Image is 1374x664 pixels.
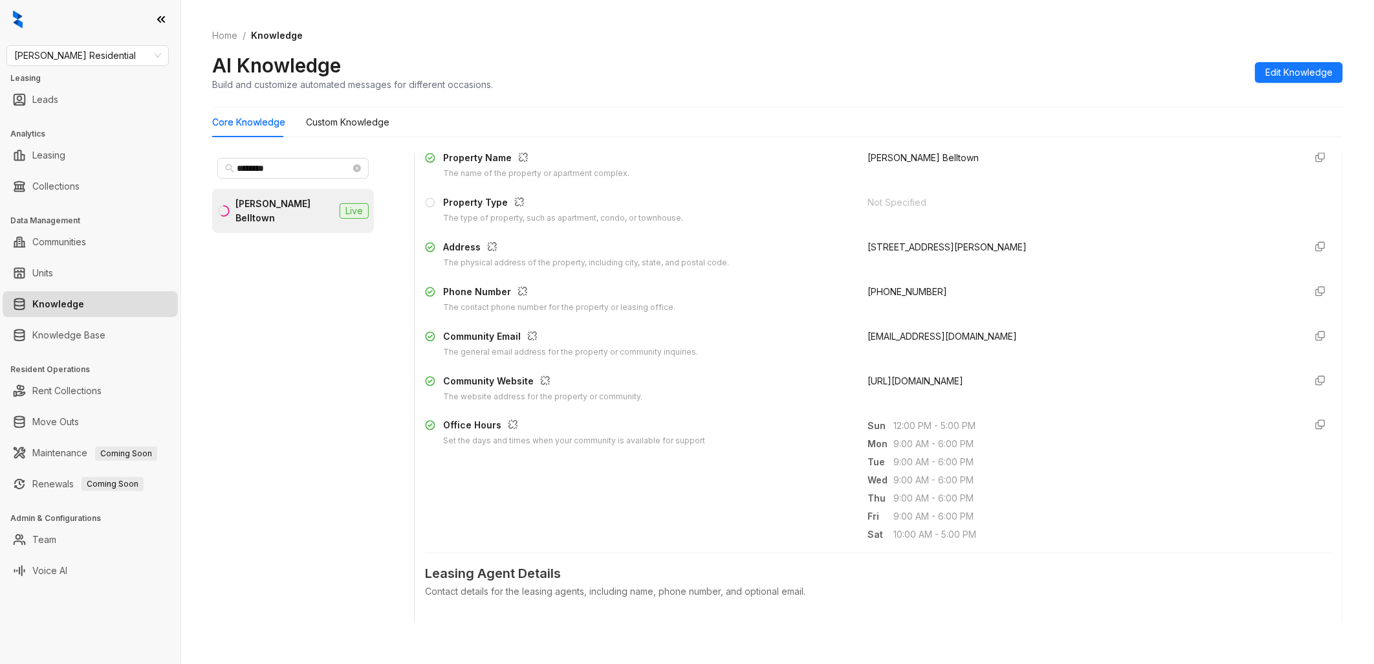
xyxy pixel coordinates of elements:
div: Build and customize automated messages for different occasions. [212,78,493,91]
li: Voice AI [3,558,178,584]
a: Collections [32,173,80,199]
a: Leads [32,87,58,113]
div: Office Hours [443,418,705,435]
a: Team [32,527,56,553]
div: The website address for the property or community. [443,391,642,403]
div: The physical address of the property, including city, state, and postal code. [443,257,729,269]
span: Thu [867,491,893,505]
div: Community Website [443,374,642,391]
div: Contact details for the leasing agents, including name, phone number, and optional email. [425,584,1332,599]
li: Leads [3,87,178,113]
span: Edit Knowledge [1265,65,1333,80]
div: Phone Number [443,285,675,302]
span: 10:00 AM - 5:00 PM [893,527,1294,542]
div: [PERSON_NAME] Belltown [235,197,334,225]
div: Set the days and times when your community is available for support [443,435,705,447]
span: 9:00 AM - 6:00 PM [893,509,1294,524]
div: The contact phone number for the property or leasing office. [443,302,675,314]
div: Property Type [443,195,683,212]
span: Tue [867,455,893,469]
a: Knowledge Base [32,322,105,348]
a: Move Outs [32,409,79,435]
h3: Resident Operations [10,364,180,375]
li: Renewals [3,471,178,497]
span: close-circle [353,164,361,172]
span: 9:00 AM - 6:00 PM [893,455,1294,469]
span: [EMAIL_ADDRESS][DOMAIN_NAME] [867,331,1017,342]
div: The general email address for the property or community inquiries. [443,346,698,359]
span: Live [340,203,369,219]
h2: AI Knowledge [212,53,341,78]
a: Units [32,260,53,286]
span: 9:00 AM - 6:00 PM [893,491,1294,505]
a: Voice AI [32,558,67,584]
h3: Analytics [10,128,180,140]
div: The name of the property or apartment complex. [443,168,629,180]
span: Wed [867,473,893,487]
span: Knowledge [251,30,303,41]
li: Knowledge Base [3,322,178,348]
h3: Admin & Configurations [10,513,180,524]
img: logo [13,10,23,28]
span: [PHONE_NUMBER] [867,286,947,297]
li: Leasing [3,142,178,168]
span: Coming Soon [82,477,144,491]
li: Units [3,260,178,286]
li: / [243,28,246,43]
div: Not Specified [867,195,1294,210]
span: 9:00 AM - 6:00 PM [893,437,1294,451]
span: Griffis Residential [14,46,161,65]
div: Custom Knowledge [306,115,389,129]
button: Edit Knowledge [1255,62,1343,83]
span: Sun [867,419,893,433]
li: Rent Collections [3,378,178,404]
span: search [225,164,234,173]
h3: Data Management [10,215,180,227]
li: Move Outs [3,409,178,435]
span: Sat [867,527,893,542]
li: Communities [3,229,178,255]
div: Community Email [443,329,698,346]
span: Mon [867,437,893,451]
div: Core Knowledge [212,115,285,129]
a: RenewalsComing Soon [32,471,144,497]
div: [STREET_ADDRESS][PERSON_NAME] [867,240,1294,254]
span: Coming Soon [95,447,157,461]
span: [PERSON_NAME] Belltown [867,152,979,163]
span: [URL][DOMAIN_NAME] [867,375,963,386]
span: 9:00 AM - 6:00 PM [893,473,1294,487]
a: Leasing [32,142,65,168]
a: Rent Collections [32,378,102,404]
li: Knowledge [3,291,178,317]
a: Knowledge [32,291,84,317]
li: Team [3,527,178,553]
span: 12:00 PM - 5:00 PM [893,419,1294,433]
li: Maintenance [3,440,178,466]
div: The type of property, such as apartment, condo, or townhouse. [443,212,683,225]
a: Home [210,28,240,43]
span: Leasing Agent Details [425,564,1332,584]
span: Fri [867,509,893,524]
div: Address [443,240,729,257]
h3: Leasing [10,72,180,84]
a: Communities [32,229,86,255]
li: Collections [3,173,178,199]
div: Property Name [443,151,629,168]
